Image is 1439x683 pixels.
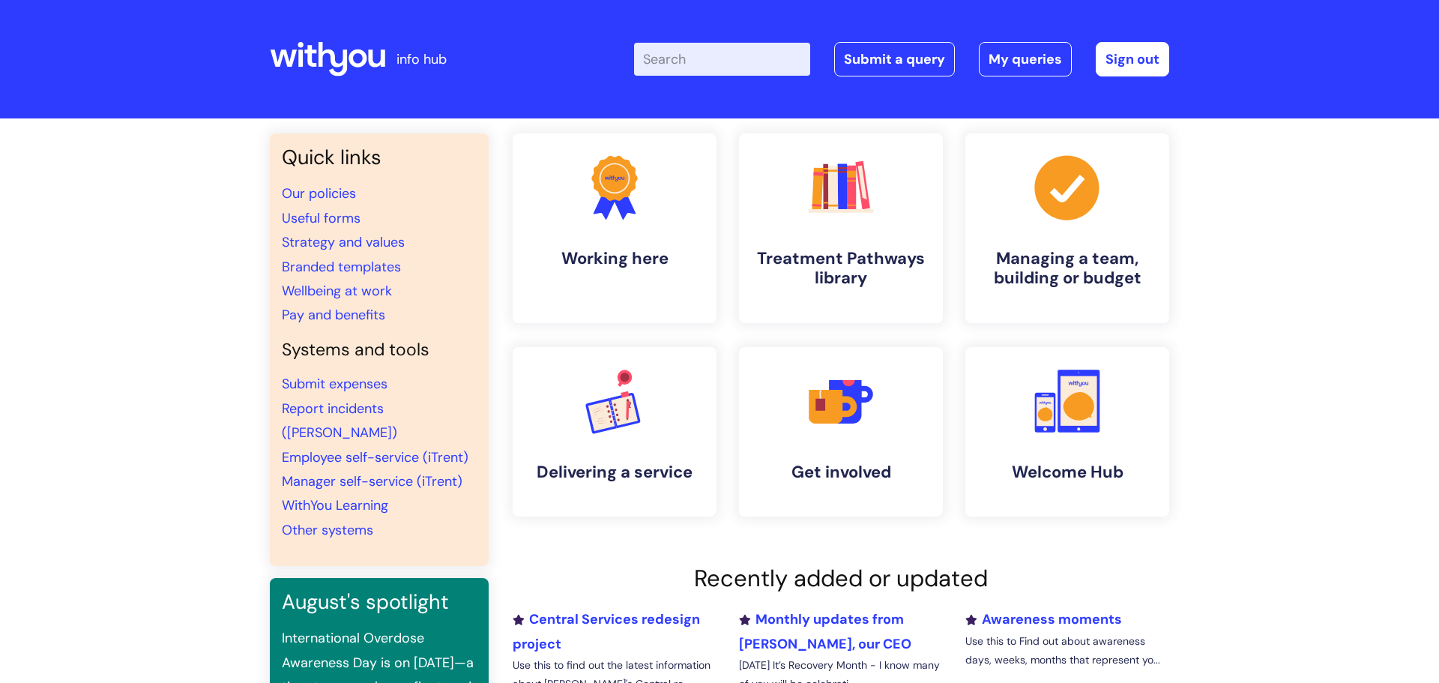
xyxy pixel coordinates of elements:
[965,347,1169,517] a: Welcome Hub
[634,43,810,76] input: Search
[282,184,356,202] a: Our policies
[282,496,388,514] a: WithYou Learning
[525,463,705,482] h4: Delivering a service
[282,472,462,490] a: Manager self-service (iTrent)
[282,145,477,169] h3: Quick links
[282,282,392,300] a: Wellbeing at work
[739,347,943,517] a: Get involved
[739,133,943,323] a: Treatment Pathways library
[282,258,401,276] a: Branded templates
[282,400,397,442] a: Report incidents ([PERSON_NAME])
[977,249,1157,289] h4: Managing a team, building or budget
[282,590,477,614] h3: August's spotlight
[396,47,447,71] p: info hub
[282,233,405,251] a: Strategy and values
[634,42,1169,76] div: | -
[979,42,1072,76] a: My queries
[965,133,1169,323] a: Managing a team, building or budget
[834,42,955,76] a: Submit a query
[525,249,705,268] h4: Working here
[513,347,717,517] a: Delivering a service
[513,610,700,652] a: Central Services redesign project
[282,306,385,324] a: Pay and benefits
[282,375,387,393] a: Submit expenses
[751,249,931,289] h4: Treatment Pathways library
[282,448,468,466] a: Employee self-service (iTrent)
[282,521,373,539] a: Other systems
[751,463,931,482] h4: Get involved
[1096,42,1169,76] a: Sign out
[965,610,1122,628] a: Awareness moments
[282,209,360,227] a: Useful forms
[965,632,1169,670] p: Use this to Find out about awareness days, weeks, months that represent yo...
[513,133,717,323] a: Working here
[739,610,911,652] a: Monthly updates from [PERSON_NAME], our CEO
[977,463,1157,482] h4: Welcome Hub
[282,340,477,361] h4: Systems and tools
[513,565,1169,592] h2: Recently added or updated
